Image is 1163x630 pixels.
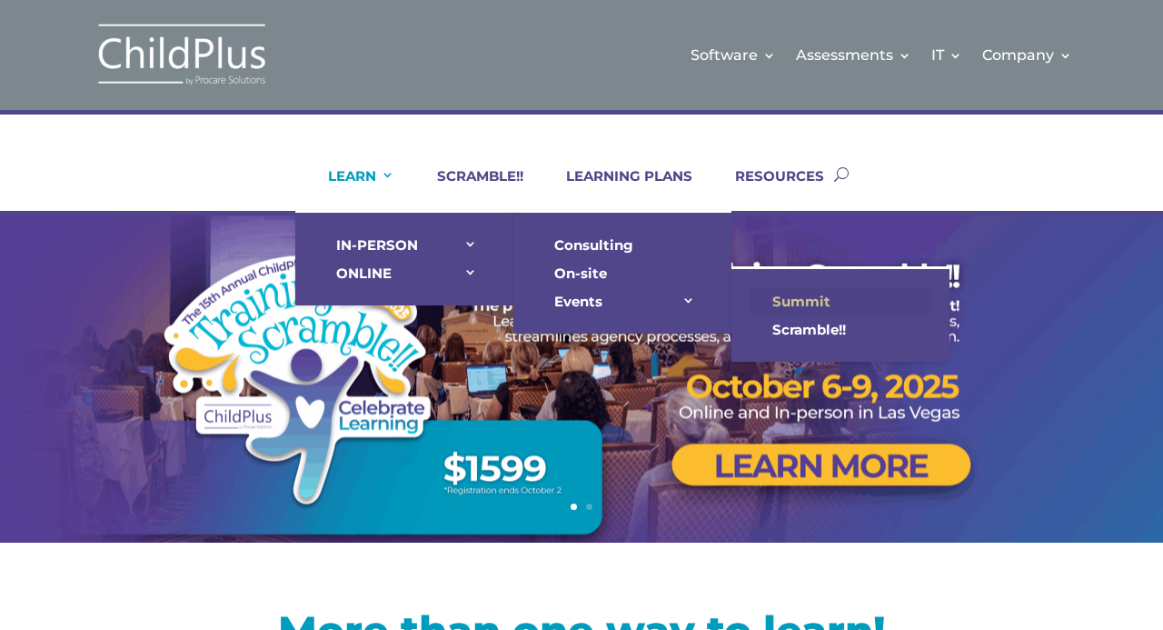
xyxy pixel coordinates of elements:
[532,287,713,315] a: Events
[796,18,911,92] a: Assessments
[532,231,713,259] a: Consulting
[313,231,495,259] a: IN-PERSON
[691,18,776,92] a: Software
[586,504,592,510] a: 2
[712,167,824,211] a: RESOURCES
[414,167,523,211] a: SCRAMBLE!!
[543,167,692,211] a: LEARNING PLANS
[931,18,962,92] a: IT
[305,167,394,211] a: LEARN
[750,287,931,315] a: Summit
[982,18,1072,92] a: Company
[750,315,931,344] a: Scramble!!
[571,504,577,510] a: 1
[532,259,713,287] a: On-site
[313,259,495,287] a: ONLINE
